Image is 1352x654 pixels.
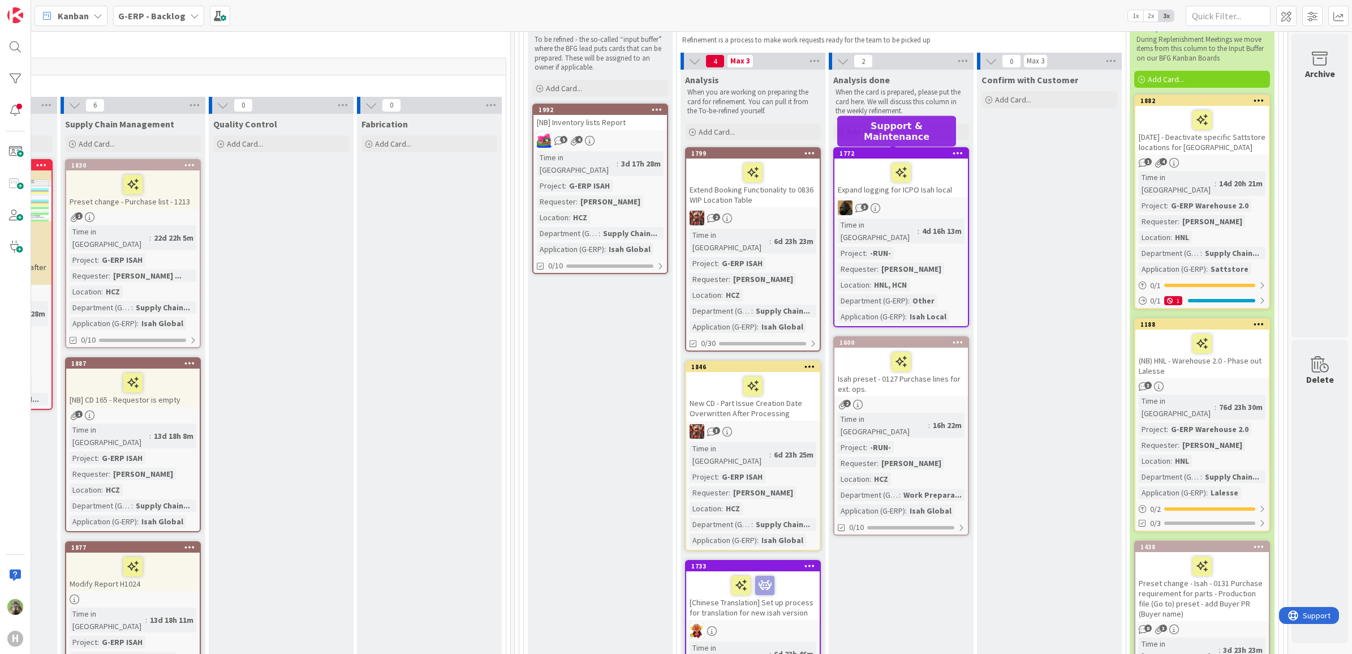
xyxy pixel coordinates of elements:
[1139,199,1166,212] div: Project
[834,148,968,197] div: 1772Expand logging for ICPO Isah local
[109,270,110,282] span: :
[690,320,757,333] div: Application (G-ERP)
[70,285,101,298] div: Location
[149,430,151,442] span: :
[686,561,820,620] div: 1733[Chinese Translation] Set up process for translation for new isah version
[70,254,97,266] div: Project
[560,136,567,143] span: 5
[139,317,186,330] div: Isah Global
[843,400,851,407] span: 2
[70,484,101,496] div: Location
[361,118,408,130] span: Fabrication
[682,36,1114,45] p: Refinement is a process to make work requests ready for the team to be picked up
[118,10,186,22] b: G-ERP - Backlog
[66,358,200,407] div: 1887[NB] CD 165 - Requestor is empty
[1027,58,1044,64] div: Max 3
[771,448,816,461] div: 6d 23h 25m
[690,289,721,301] div: Location
[1168,199,1251,212] div: G-ERP Warehouse 2.0
[907,310,949,323] div: Isah Local
[1202,247,1262,259] div: Supply Chain...
[861,203,868,211] span: 3
[1144,158,1152,165] span: 1
[110,468,176,480] div: [PERSON_NAME]
[70,301,131,314] div: Department (G-ERP)
[757,534,759,546] span: :
[569,211,570,224] span: :
[751,305,753,317] span: :
[70,468,109,480] div: Requester
[839,339,968,347] div: 1600
[751,518,753,531] span: :
[730,58,750,64] div: Max 3
[686,561,820,571] div: 1733
[1135,552,1269,621] div: Preset change - Isah - 0131 Purchase requirement for parts - Production file (Go to) preset - add...
[833,74,890,86] span: Analysis done
[1306,373,1334,386] div: Delete
[866,247,867,259] span: :
[905,310,907,323] span: :
[686,623,820,638] div: LC
[575,136,583,143] span: 4
[1139,423,1166,435] div: Project
[1305,67,1335,80] div: Archive
[1139,395,1215,420] div: Time in [GEOGRAPHIC_DATA]
[995,95,1031,105] span: Add Card...
[99,452,145,464] div: G-ERP ISAH
[918,225,919,237] span: :
[723,502,743,515] div: HCZ
[871,473,891,485] div: HCZ
[879,457,944,469] div: [PERSON_NAME]
[1160,158,1167,165] span: 4
[919,225,965,237] div: 4d 16h 13m
[131,499,133,512] span: :
[721,502,723,515] span: :
[686,148,820,207] div: 1799Extend Booking Functionality to 0836 WIP Location Table
[871,279,910,291] div: HNL, HCN
[7,631,23,647] div: H
[771,235,816,247] div: 6d 23h 23m
[1166,423,1168,435] span: :
[565,179,566,192] span: :
[901,489,965,501] div: Work Prepara...
[838,413,928,438] div: Time in [GEOGRAPHIC_DATA]
[719,471,765,483] div: G-ERP ISAH
[213,118,277,130] span: Quality Control
[537,211,569,224] div: Location
[838,294,908,307] div: Department (G-ERP)
[1150,503,1161,515] span: 0 / 2
[576,195,578,208] span: :
[139,515,186,528] div: Isah Global
[1200,247,1202,259] span: :
[65,118,174,130] span: Supply Chain Management
[1139,486,1206,499] div: Application (G-ERP)
[137,317,139,330] span: :
[1135,502,1269,516] div: 0/2
[101,285,103,298] span: :
[1150,518,1161,529] span: 0/3
[686,424,820,439] div: JK
[1179,215,1245,228] div: [PERSON_NAME]
[869,473,871,485] span: :
[1208,486,1241,499] div: Lalesse
[70,270,109,282] div: Requester
[981,74,1078,86] span: Confirm with Customer
[570,211,590,224] div: HCZ
[66,160,200,209] div: 1830Preset change - Purchase list - 1213
[690,518,751,531] div: Department (G-ERP)
[717,471,719,483] span: :
[877,457,879,469] span: :
[1139,247,1200,259] div: Department (G-ERP)
[691,562,820,570] div: 1733
[535,35,666,72] p: To be refined - the so-called “input buffer” where the BFG lead puts cards that can be prepared. ...
[1140,320,1269,328] div: 1188
[705,54,725,68] span: 4
[1186,6,1271,26] input: Quick Filter...
[1135,542,1269,552] div: 1438
[729,273,730,285] span: :
[717,257,719,270] span: :
[566,179,613,192] div: G-ERP ISAH
[79,139,115,149] span: Add Card...
[907,505,954,517] div: Isah Global
[686,148,820,159] div: 1799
